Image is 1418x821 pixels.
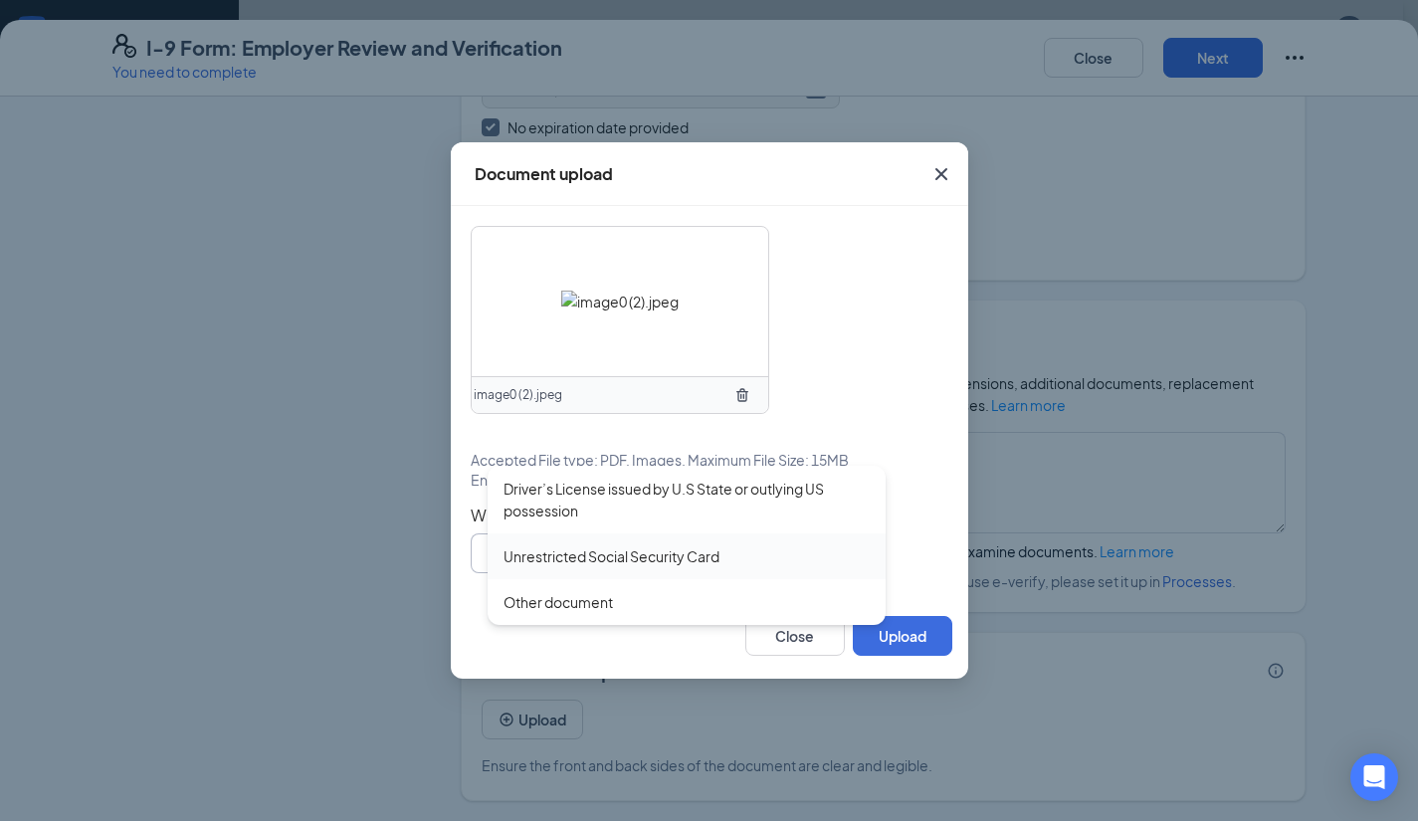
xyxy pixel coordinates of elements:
img: image0 (2).jpeg [561,291,679,312]
span: Ensure you upload clear front and back copies of the document. [471,470,885,490]
div: Open Intercom Messenger [1350,753,1398,801]
span: Accepted File type: PDF, Images. Maximum File Size: 15MB [471,450,849,470]
button: TrashOutline [726,379,758,411]
span: Which document are you uploading? [471,506,948,525]
div: Document upload [475,163,613,185]
button: Close [745,616,845,656]
svg: Cross [929,162,953,186]
button: Upload [853,616,952,656]
span: image0 (2).jpeg [474,386,562,405]
div: Unrestricted Social Security Card [504,545,719,567]
div: Other document [504,591,613,613]
button: Close [914,142,968,206]
div: Driver’s License issued by U.S State or outlying US possession [504,478,870,521]
svg: TrashOutline [734,387,750,403]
